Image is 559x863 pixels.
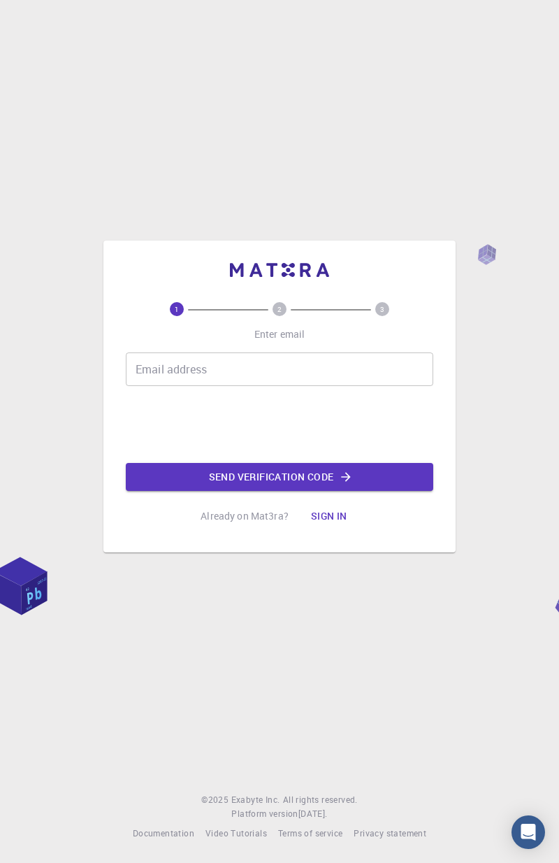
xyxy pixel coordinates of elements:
a: Terms of service [278,827,342,841]
iframe: reCAPTCHA [173,397,386,452]
a: Video Tutorials [205,827,267,841]
a: Privacy statement [354,827,426,841]
text: 2 [277,304,282,314]
a: Exabyte Inc. [231,793,280,807]
button: Sign in [300,502,358,530]
span: Terms of service [278,827,342,839]
span: Video Tutorials [205,827,267,839]
p: Already on Mat3ra? [201,509,289,523]
span: Documentation [133,827,194,839]
span: Exabyte Inc. [231,794,280,805]
span: [DATE] . [298,808,328,819]
div: Open Intercom Messenger [511,815,545,849]
text: 1 [175,304,179,314]
span: Platform version [231,807,298,821]
p: Enter email [254,327,305,341]
button: Send verification code [126,463,433,491]
text: 3 [380,304,384,314]
a: [DATE]. [298,807,328,821]
a: Documentation [133,827,194,841]
span: All rights reserved. [283,793,358,807]
span: © 2025 [201,793,231,807]
span: Privacy statement [354,827,426,839]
